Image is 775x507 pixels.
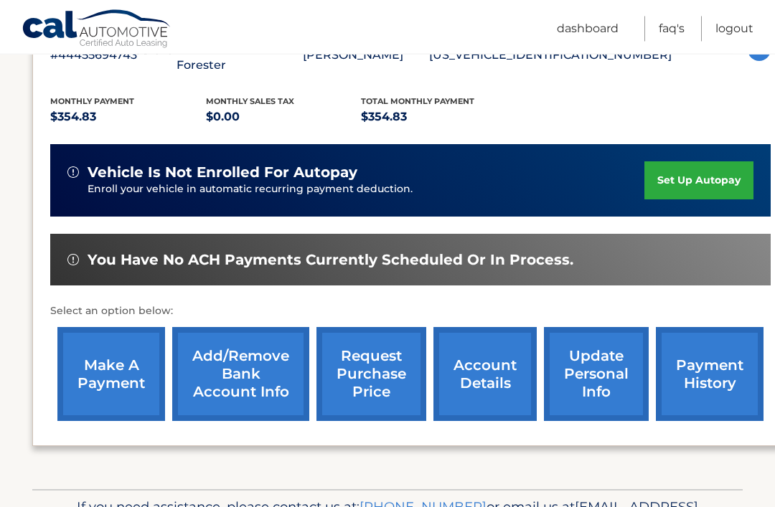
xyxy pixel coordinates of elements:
a: set up autopay [644,162,753,200]
span: Monthly Payment [50,97,134,107]
img: alert-white.svg [67,167,79,179]
p: Select an option below: [50,303,771,321]
a: make a payment [57,328,165,422]
p: 2024 Subaru Forester [177,36,303,76]
a: update personal info [544,328,649,422]
p: $0.00 [206,108,362,128]
a: Logout [715,16,753,42]
p: $354.83 [50,108,206,128]
p: [PERSON_NAME] [303,46,429,66]
span: vehicle is not enrolled for autopay [88,164,357,182]
p: Enroll your vehicle in automatic recurring payment deduction. [88,182,644,198]
a: FAQ's [659,16,685,42]
a: account details [433,328,537,422]
a: Add/Remove bank account info [172,328,309,422]
a: request purchase price [316,328,426,422]
a: payment history [656,328,764,422]
p: #44455694743 [50,46,177,66]
p: $354.83 [361,108,517,128]
a: Dashboard [557,16,619,42]
span: Total Monthly Payment [361,97,474,107]
p: [US_VEHICLE_IDENTIFICATION_NUMBER] [429,46,672,66]
span: You have no ACH payments currently scheduled or in process. [88,252,573,270]
span: Monthly sales Tax [206,97,294,107]
img: alert-white.svg [67,255,79,266]
a: Cal Automotive [22,9,172,51]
